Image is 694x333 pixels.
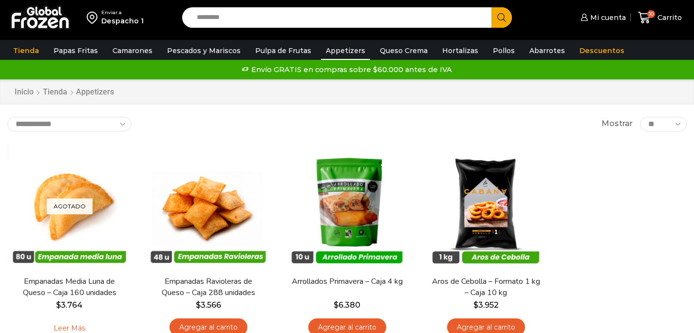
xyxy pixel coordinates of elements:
a: Descuentos [575,41,629,60]
a: Pescados y Mariscos [162,41,245,60]
select: Pedido de la tienda [7,117,131,131]
a: Camarones [108,41,157,60]
span: 10 [647,10,655,18]
a: Empanadas Ravioleras de Queso – Caja 288 unidades [152,276,264,298]
span: Carrito [655,13,682,22]
a: Tienda [42,87,68,98]
a: Queso Crema [375,41,432,60]
div: Despacho 1 [101,16,144,26]
a: Inicio [14,87,34,98]
bdi: 6.380 [334,300,360,310]
a: Hortalizas [437,41,483,60]
a: 10 Carrito [636,6,684,29]
span: $ [196,300,201,310]
p: Agotado [47,199,93,215]
a: Pulpa de Frutas [250,41,316,60]
span: Mi cuenta [588,13,626,22]
a: Papas Fritas [49,41,103,60]
a: Appetizers [321,41,370,60]
nav: Breadcrumb [14,87,114,98]
a: Abarrotes [525,41,570,60]
span: $ [334,300,338,310]
a: Tienda [8,41,44,60]
a: Empanadas Media Luna de Queso – Caja 160 unidades [14,276,126,298]
bdi: 3.566 [196,300,221,310]
a: Mi cuenta [578,8,626,27]
span: $ [56,300,61,310]
a: Pollos [488,41,520,60]
h1: Appetizers [76,87,114,96]
bdi: 3.764 [56,300,83,310]
bdi: 3.952 [473,300,499,310]
span: $ [473,300,478,310]
a: Aros de Cebolla – Formato 1 kg – Caja 10 kg [430,276,542,298]
span: Mostrar [601,118,633,129]
img: address-field-icon.svg [87,9,101,26]
div: Enviar a [101,9,144,16]
a: Arrollados Primavera – Caja 4 kg [291,276,403,287]
button: Search button [491,7,512,28]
